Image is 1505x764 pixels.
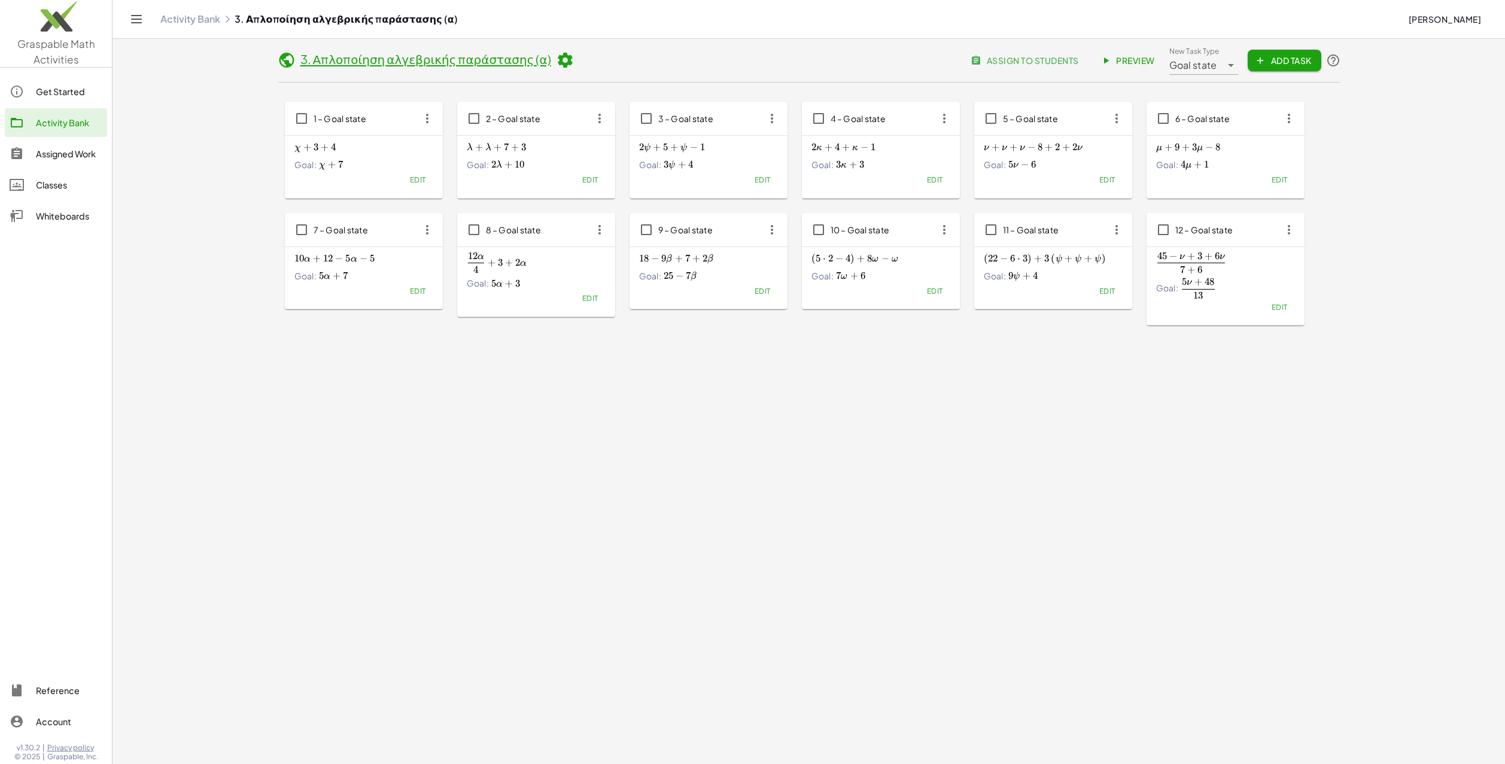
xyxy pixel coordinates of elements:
[1027,141,1035,153] span: −
[1038,141,1042,153] span: 8
[324,272,330,281] span: α
[36,683,102,698] div: Reference
[335,252,343,264] span: −
[42,743,45,753] span: |
[314,141,318,153] span: 3
[690,141,698,153] span: −
[17,37,95,66] span: Graspable Math Activities
[127,10,146,29] button: Toggle navigation
[859,159,864,171] span: 3
[314,113,367,124] span: 1 – Goal state
[360,252,367,264] span: −
[333,270,340,282] span: +
[861,270,865,282] span: 6
[486,224,542,235] span: 8 – Goal state
[515,257,520,269] span: 2
[666,254,672,264] span: β
[1027,252,1032,264] span: )
[988,252,998,264] span: 22
[485,143,491,153] span: λ
[1020,143,1024,153] span: ν
[36,714,102,729] div: Account
[5,77,107,106] a: Get Started
[520,258,527,268] span: α
[747,282,777,299] button: Edit
[5,202,107,230] a: Whiteboards
[846,252,850,264] span: 4
[1003,113,1059,124] span: 5 – Goal state
[351,254,357,264] span: α
[1204,159,1209,171] span: 1
[1180,264,1185,276] span: 7
[1044,252,1049,264] span: 3
[828,252,833,264] span: 2
[36,115,102,130] div: Activity Bank
[692,252,700,264] span: +
[5,707,107,736] a: Account
[5,676,107,705] a: Reference
[1205,250,1212,262] span: +
[1002,143,1007,153] span: ν
[160,13,220,25] a: Activity Bank
[1193,290,1203,302] span: 13
[1398,8,1491,30] button: [PERSON_NAME]
[496,279,503,289] span: α
[1271,303,1287,312] span: Edit
[1215,141,1220,153] span: 8
[294,159,317,171] span: Goal:
[1181,159,1185,171] span: 4
[881,252,889,264] span: −
[1215,278,1216,291] span: ​
[686,270,691,282] span: 7
[639,270,661,282] span: Goal:
[574,172,605,188] button: Edit
[345,252,350,264] span: 5
[841,272,847,281] span: ω
[816,252,820,264] span: 5
[504,141,509,153] span: 7
[1192,141,1197,153] span: 3
[658,224,713,235] span: 9 – Goal state
[639,141,644,153] span: 2
[841,160,847,170] span: κ
[685,252,690,264] span: 7
[836,159,841,171] span: 3
[639,252,649,264] span: 18
[984,252,988,264] span: (
[919,282,950,299] button: Edit
[1017,252,1020,264] span: ⋅
[1031,159,1036,171] span: 6
[475,141,483,153] span: +
[409,175,425,184] span: Edit
[1194,276,1202,288] span: +
[1187,278,1191,287] span: ν
[494,141,501,153] span: +
[1093,50,1165,71] a: Preview
[36,209,102,223] div: Whiteboards
[319,160,326,170] span: χ
[1013,272,1020,281] span: ψ
[1023,270,1030,282] span: +
[850,252,855,264] span: )
[468,250,478,262] span: 12
[1156,143,1162,153] span: μ
[1072,141,1077,153] span: 2
[1103,55,1155,66] span: Preview
[835,252,843,264] span: −
[1099,287,1115,296] span: Edit
[1077,143,1082,153] span: ν
[473,264,478,276] span: 4
[1003,224,1059,235] span: 11 – Goal state
[467,159,489,171] span: Goal:
[303,141,311,153] span: +
[664,270,674,282] span: 25
[823,252,826,264] span: ⋅
[963,50,1088,71] button: assign to students
[1220,252,1224,261] span: ν
[811,270,834,282] span: Goal:
[1010,141,1017,153] span: +
[852,143,858,153] span: κ
[849,159,857,171] span: +
[1182,141,1190,153] span: +
[1169,58,1217,72] span: Goal state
